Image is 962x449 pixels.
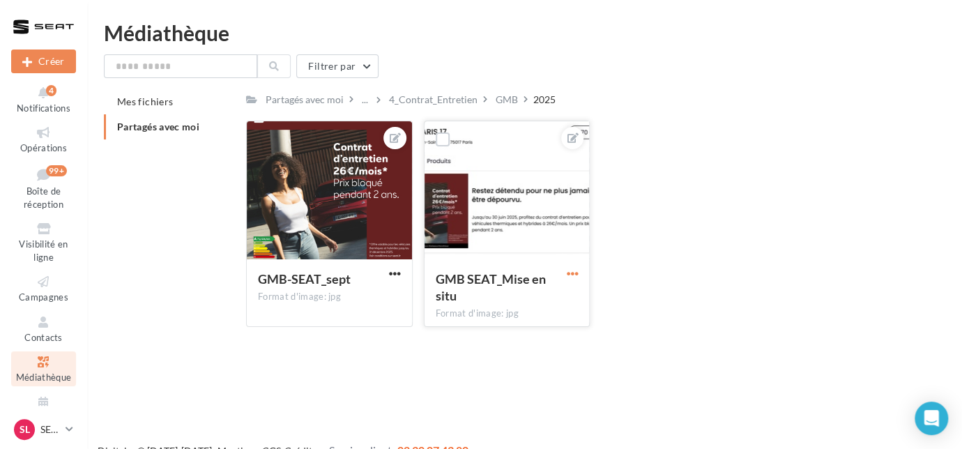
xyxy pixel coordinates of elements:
[389,93,478,107] div: 4_Contrat_Entretien
[17,102,70,114] span: Notifications
[11,312,76,346] a: Contacts
[40,423,60,436] p: SEAT [GEOGRAPHIC_DATA]
[117,96,173,107] span: Mes fichiers
[11,50,76,73] button: Créer
[16,372,72,383] span: Médiathèque
[24,185,63,210] span: Boîte de réception
[24,332,63,343] span: Contacts
[359,90,371,109] div: ...
[11,271,76,305] a: Campagnes
[11,82,76,116] button: Notifications 4
[20,423,30,436] span: SL
[104,22,945,43] div: Médiathèque
[11,218,76,266] a: Visibilité en ligne
[11,351,76,386] a: Médiathèque
[436,271,546,303] span: GMB SEAT_Mise en situ
[915,402,948,435] div: Open Intercom Messenger
[496,93,518,107] div: GMB
[533,93,556,107] div: 2025
[46,165,67,176] div: 99+
[11,122,76,156] a: Opérations
[20,142,67,153] span: Opérations
[11,392,76,426] a: Calendrier
[117,121,199,132] span: Partagés avec moi
[266,93,344,107] div: Partagés avec moi
[19,291,68,303] span: Campagnes
[11,162,76,213] a: Boîte de réception99+
[436,307,579,320] div: Format d'image: jpg
[11,416,76,443] a: SL SEAT [GEOGRAPHIC_DATA]
[258,291,401,303] div: Format d'image: jpg
[46,85,56,96] div: 4
[11,50,76,73] div: Nouvelle campagne
[296,54,379,78] button: Filtrer par
[19,238,68,263] span: Visibilité en ligne
[258,271,351,287] span: GMB-SEAT_sept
